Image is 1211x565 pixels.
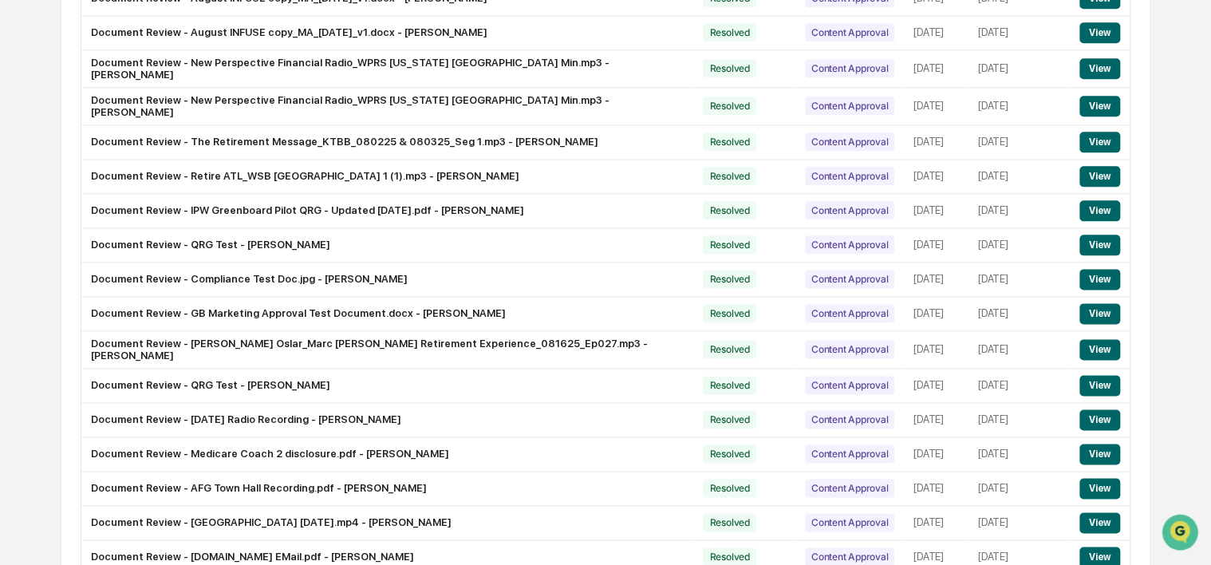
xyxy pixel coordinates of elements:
td: [DATE] [968,228,1070,263]
td: [DATE] [968,297,1070,331]
a: View [1079,100,1120,112]
td: [DATE] [904,472,968,506]
a: 🔎Data Lookup [10,225,107,254]
button: View [1079,58,1120,79]
div: Resolved [703,97,755,115]
td: [DATE] [904,228,968,263]
td: [DATE] [968,88,1070,125]
button: Start new chat [271,127,290,146]
a: View [1079,482,1120,494]
a: View [1079,551,1120,563]
button: View [1079,409,1120,430]
div: Content Approval [805,376,894,394]
div: Resolved [703,23,755,41]
td: [DATE] [968,263,1070,297]
td: [DATE] [968,437,1070,472]
div: Content Approval [805,235,894,254]
td: [DATE] [968,16,1070,50]
div: Resolved [703,304,755,322]
td: Document Review - New Perspective Financial Radio_WPRS [US_STATE] [GEOGRAPHIC_DATA] Min.mp3 - [PE... [81,50,694,88]
div: Resolved [703,376,755,394]
div: Resolved [703,59,755,77]
span: Preclearance [32,201,103,217]
a: View [1079,62,1120,74]
a: View [1079,26,1120,38]
a: View [1079,136,1120,148]
td: [DATE] [968,331,1070,369]
td: [DATE] [968,160,1070,194]
img: 1746055101610-c473b297-6a78-478c-a979-82029cc54cd1 [16,122,45,151]
div: Content Approval [805,304,894,322]
div: 🔎 [16,233,29,246]
td: [DATE] [904,369,968,403]
button: View [1079,269,1120,290]
span: Data Lookup [32,231,101,247]
td: [DATE] [968,472,1070,506]
div: Content Approval [805,23,894,41]
td: [DATE] [904,125,968,160]
td: Document Review - QRG Test - [PERSON_NAME] [81,369,694,403]
button: View [1079,96,1120,117]
td: [DATE] [904,88,968,125]
a: View [1079,343,1120,355]
td: Document Review - [PERSON_NAME] Oslar_Marc [PERSON_NAME] Retirement Experience_081625_Ep027.mp3 -... [81,331,694,369]
a: View [1079,379,1120,391]
td: Document Review - August INFUSE copy_MA_[DATE]_v1.docx - [PERSON_NAME] [81,16,694,50]
td: [DATE] [904,16,968,50]
td: [DATE] [904,437,968,472]
button: View [1079,339,1120,360]
div: Resolved [703,410,755,429]
td: [DATE] [904,160,968,194]
div: Content Approval [805,479,894,497]
td: Document Review - [GEOGRAPHIC_DATA] [DATE].mp4 - [PERSON_NAME] [81,506,694,540]
td: Document Review - The Retirement Message_KTBB_080225 & 080325_Seg 1.mp3 - [PERSON_NAME] [81,125,694,160]
button: View [1079,132,1120,152]
p: How can we help? [16,34,290,59]
div: 🗄️ [116,203,128,215]
td: [DATE] [968,403,1070,437]
div: Content Approval [805,167,894,185]
button: View [1079,478,1120,499]
div: Resolved [703,479,755,497]
a: View [1079,170,1120,182]
a: View [1079,448,1120,460]
span: Attestations [132,201,198,217]
td: Document Review - GB Marketing Approval Test Document.docx - [PERSON_NAME] [81,297,694,331]
td: Document Review - Retire ATL_WSB [GEOGRAPHIC_DATA] 1 (1).mp3 - [PERSON_NAME] [81,160,694,194]
td: [DATE] [968,369,1070,403]
td: [DATE] [968,194,1070,228]
td: Document Review - [DATE] Radio Recording - [PERSON_NAME] [81,403,694,437]
button: View [1079,512,1120,533]
a: View [1079,307,1120,319]
div: Content Approval [805,132,894,151]
div: Content Approval [805,59,894,77]
button: View [1079,375,1120,396]
div: Content Approval [805,97,894,115]
div: Resolved [703,235,755,254]
a: View [1079,204,1120,216]
a: View [1079,413,1120,425]
div: Resolved [703,340,755,358]
div: Resolved [703,201,755,219]
td: [DATE] [904,403,968,437]
td: [DATE] [968,506,1070,540]
div: Content Approval [805,340,894,358]
div: Content Approval [805,513,894,531]
div: Content Approval [805,410,894,429]
td: Document Review - QRG Test - [PERSON_NAME] [81,228,694,263]
div: Resolved [703,444,755,463]
td: [DATE] [904,297,968,331]
td: [DATE] [968,125,1070,160]
td: [DATE] [904,194,968,228]
td: [DATE] [968,50,1070,88]
a: 🖐️Preclearance [10,195,109,223]
div: Content Approval [805,201,894,219]
div: Start new chat [54,122,262,138]
a: View [1079,273,1120,285]
button: View [1079,235,1120,255]
td: Document Review - Medicare Coach 2 disclosure.pdf - [PERSON_NAME] [81,437,694,472]
div: Resolved [703,167,755,185]
button: View [1079,303,1120,324]
button: View [1079,200,1120,221]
